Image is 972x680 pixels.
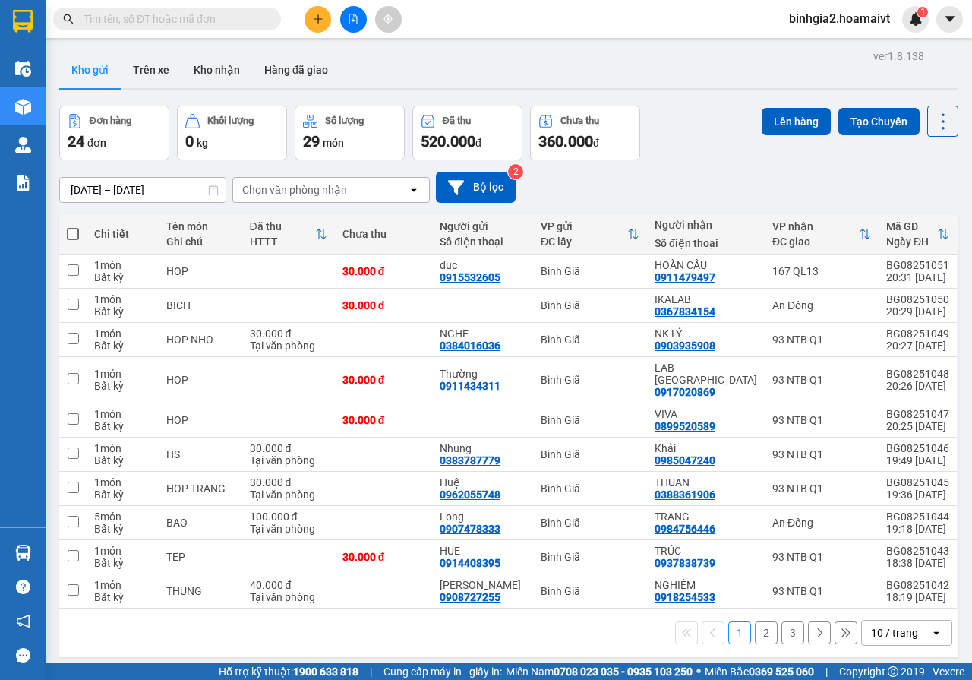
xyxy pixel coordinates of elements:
div: 0907478333 [440,523,500,535]
div: 1 món [94,579,151,591]
div: 93 NTB Q1 [772,414,871,426]
div: ver 1.8.138 [873,48,924,65]
div: Khối lượng [207,115,254,126]
div: Khải [655,442,757,454]
div: 93 NTB Q1 [772,482,871,495]
span: 520.000 [421,132,475,150]
div: TRANG [655,511,757,523]
sup: 1 [917,7,928,17]
button: 1 [728,621,751,644]
div: Người nhận [655,219,757,231]
div: duc [440,259,525,271]
div: 1 món [94,293,151,305]
span: notification [16,614,30,628]
div: 1 món [94,259,151,271]
span: 0 [185,132,194,150]
div: BG08251045 [886,476,949,489]
button: Bộ lọc [436,172,516,203]
div: 0384016036 [440,340,500,352]
div: 93 NTB Q1 [772,585,871,597]
th: Toggle SortBy [765,214,879,255]
strong: 0369 525 060 [749,666,814,678]
span: món [323,137,344,149]
button: caret-down [936,6,963,33]
div: 0388361906 [655,489,715,501]
span: file-add [348,14,358,24]
div: NK LÝ THƯỜNG KIỆT [655,327,757,340]
div: 1 món [94,408,151,420]
span: question-circle [16,580,30,594]
div: Đã thu [443,115,471,126]
div: 20:25 [DATE] [886,420,949,432]
div: Bình Giã [541,374,639,386]
button: 2 [755,621,778,644]
button: Trên xe [121,52,181,88]
span: Miền Nam [506,663,693,680]
div: 93 NTB Q1 [772,374,871,386]
span: 24 [68,132,84,150]
svg: open [408,184,420,196]
span: message [16,648,30,663]
div: Ngày ĐH [886,236,937,248]
button: 3 [781,621,804,644]
div: HOP NHO [166,334,235,346]
div: 0918254533 [655,591,715,603]
span: Hỗ trợ kỹ thuật: [219,663,358,680]
div: BG08251044 [886,511,949,523]
div: VIVA [655,408,757,420]
div: 18:38 [DATE] [886,557,949,569]
div: Huệ [440,476,525,489]
div: HOP TRANG [166,482,235,495]
button: Lên hàng [762,108,831,135]
button: Đơn hàng24đơn [59,106,169,160]
th: Toggle SortBy [533,214,647,255]
div: Tại văn phòng [250,340,327,352]
div: Tại văn phòng [250,591,327,603]
div: 0937838739 [655,557,715,569]
div: 20:29 [DATE] [886,305,949,318]
span: | [370,663,372,680]
div: HOÀN CẦU [655,259,757,271]
div: ĐC giao [772,236,859,248]
div: Số điện thoại [440,236,525,248]
div: BG08251051 [886,259,949,271]
div: 40.000 đ [250,579,327,591]
div: Bất kỳ [94,380,151,392]
div: Bình Giã [541,517,639,529]
span: 29 [303,132,320,150]
div: VP gửi [541,220,627,232]
button: Kho gửi [59,52,121,88]
div: 30.000 đ [342,551,424,563]
div: HOP [166,374,235,386]
div: Chưa thu [342,228,424,240]
div: 0915532605 [440,271,500,283]
div: Chưa thu [560,115,599,126]
div: Bất kỳ [94,305,151,318]
div: BG08251048 [886,368,949,380]
th: Toggle SortBy [242,214,335,255]
span: Cung cấp máy in - giấy in: [383,663,502,680]
div: Bất kỳ [94,340,151,352]
div: 0911434311 [440,380,500,392]
div: Bình Giã [541,585,639,597]
div: 30.000 đ [342,265,424,277]
span: plus [313,14,323,24]
div: 30.000 đ [250,476,327,489]
div: Bình Giã [541,265,639,277]
div: TEP [166,551,235,563]
div: BG08251043 [886,545,949,557]
div: 1 món [94,327,151,340]
div: 0903935908 [655,340,715,352]
div: Tại văn phòng [250,489,327,501]
button: aim [375,6,402,33]
div: 93 NTB Q1 [772,334,871,346]
div: 20:31 [DATE] [886,271,949,283]
div: Số lượng [325,115,364,126]
span: ⚪️ [696,669,701,675]
div: 0899520589 [655,420,715,432]
div: 1 món [94,368,151,380]
div: 1 món [94,442,151,454]
div: Mã GD [886,220,937,232]
img: logo-vxr [13,10,33,33]
span: Miền Bắc [705,663,814,680]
